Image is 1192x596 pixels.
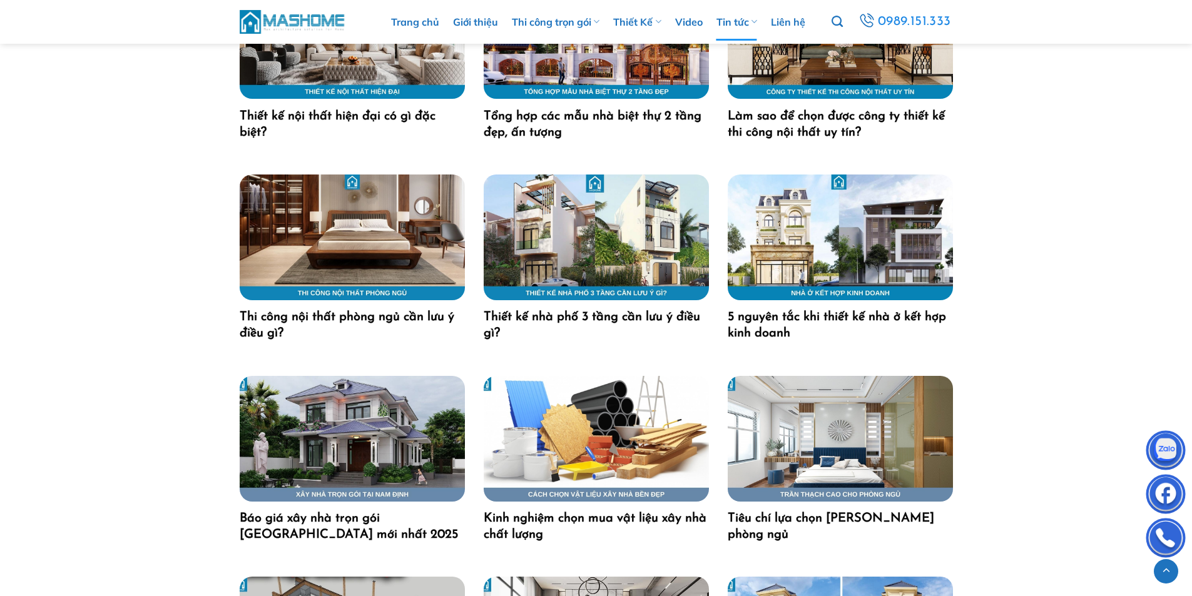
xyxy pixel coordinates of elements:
a: Tìm kiếm [832,9,843,35]
a: Liên hệ [771,3,805,41]
a: Thi công trọn gói [512,3,599,41]
img: Thi công nội thất phòng ngủ cần lưu ý điều gì? 54 [240,174,465,301]
a: Thiết kế nội thất hiện đại có gì đặc biệt? [240,108,465,141]
span: 0989.151.333 [878,11,951,33]
a: Trang chủ [391,3,439,41]
img: Zalo [1147,433,1184,471]
a: Giới thiệu [453,3,498,41]
img: Kinh nghiệm chọn mua vật liệu xây nhà chất lượng 62 [484,376,709,502]
a: Lên đầu trang [1154,559,1178,583]
a: Kinh nghiệm chọn mua vật liệu xây nhà chất lượng [484,510,709,543]
a: 5 nguyên tắc khi thiết kế nhà ở kết hợp kinh doanh [728,309,953,341]
img: Tiêu chí lựa chọn trần thạch cao phòng ngủ 65 [728,376,953,502]
a: 0989.151.333 [857,11,952,33]
a: Thi công nội thất phòng ngủ cần lưu ý điều gì? [240,309,465,341]
img: MasHome – Tổng Thầu Thiết Kế Và Xây Nhà Trọn Gói [240,8,346,35]
a: Thiết kế nhà phố 3 tầng cần lưu ý điều gì? [484,309,709,341]
img: Phone [1147,521,1184,558]
a: Làm sao để chọn được công ty thiết kế thi công nội thất uy tín? [728,108,953,141]
img: Facebook [1147,477,1184,515]
a: Tổng hợp các mẫu nhà biệt thự 2 tầng đẹp, ấn tượng [484,108,709,141]
img: Thiết kế nhà phố 3 tầng cần lưu ý điều gì? 56 [484,174,709,301]
img: Báo giá xây nhà trọn gói Nam Định mới nhất 2025 60 [240,376,465,502]
a: Video [675,3,703,41]
img: 5 nguyên tắc khi thiết kế nhà ở kết hợp kinh doanh 58 [728,174,953,301]
a: Tin tức [716,3,757,41]
a: Thiết Kế [613,3,661,41]
a: Tiêu chí lựa chọn [PERSON_NAME] phòng ngủ [728,510,953,543]
a: Báo giá xây nhà trọn gói [GEOGRAPHIC_DATA] mới nhất 2025 [240,510,465,543]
